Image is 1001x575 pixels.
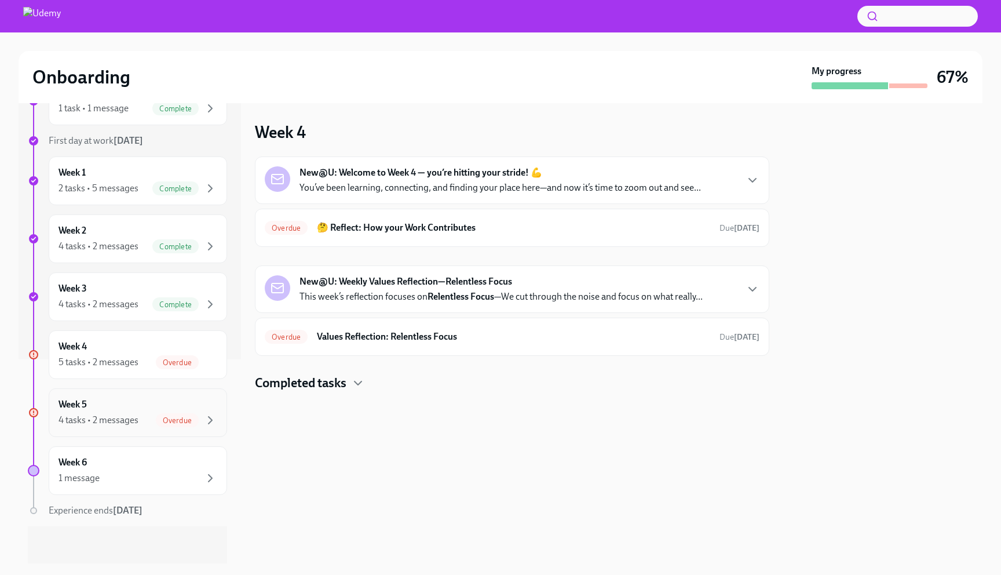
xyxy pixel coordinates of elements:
img: Udemy [23,7,61,26]
span: Overdue [265,333,308,341]
div: 2 tasks • 5 messages [59,182,138,195]
span: Complete [152,300,199,309]
span: Complete [152,104,199,113]
div: 4 tasks • 2 messages [59,414,138,427]
span: Overdue [156,416,199,425]
a: Week 24 tasks • 2 messagesComplete [28,214,227,263]
a: Week 12 tasks • 5 messagesComplete [28,157,227,205]
h6: Week 1 [59,166,86,179]
h6: Week 6 [59,456,87,469]
div: Completed tasks [255,374,769,392]
h3: Week 4 [255,122,306,143]
strong: [DATE] [734,332,759,342]
h4: Completed tasks [255,374,346,392]
h3: 67% [937,67,969,88]
span: Due [719,223,759,233]
h2: Onboarding [32,65,130,89]
a: First day at work[DATE] [28,134,227,147]
span: Complete [152,242,199,251]
span: Experience ends [49,505,143,516]
strong: [DATE] [113,505,143,516]
strong: [DATE] [734,223,759,233]
h6: Week 3 [59,282,87,295]
div: 1 task • 1 message [59,102,129,115]
h6: Week 2 [59,224,86,237]
h6: Values Reflection: Relentless Focus [317,330,710,343]
div: 1 message [59,472,100,485]
a: OverdueValues Reflection: Relentless FocusDue[DATE] [265,327,759,346]
strong: My progress [812,65,861,78]
span: Overdue [156,358,199,367]
span: First day at work [49,135,143,146]
div: 5 tasks • 2 messages [59,356,138,369]
a: Overdue🤔 Reflect: How your Work ContributesDue[DATE] [265,219,759,237]
h6: Week 4 [59,340,87,353]
p: This week’s reflection focuses on —We cut through the noise and focus on what really... [299,290,703,303]
div: 4 tasks • 2 messages [59,240,138,253]
h6: 🤔 Reflect: How your Work Contributes [317,221,710,234]
div: 4 tasks • 2 messages [59,298,138,311]
strong: New@U: Welcome to Week 4 — you’re hitting your stride! 💪 [299,166,542,179]
h6: Week 5 [59,398,87,411]
strong: [DATE] [114,135,143,146]
a: Week 54 tasks • 2 messagesOverdue [28,388,227,437]
span: Due [719,332,759,342]
strong: Relentless Focus [428,291,494,302]
span: October 6th, 2025 10:00 [719,332,759,343]
strong: New@U: Weekly Values Reflection—Relentless Focus [299,275,512,288]
span: Complete [152,184,199,193]
span: October 4th, 2025 10:00 [719,223,759,234]
a: Week 45 tasks • 2 messagesOverdue [28,330,227,379]
p: You’ve been learning, connecting, and finding your place here—and now it’s time to zoom out and s... [299,181,701,194]
a: Week 61 message [28,446,227,495]
span: Overdue [265,224,308,232]
a: Week 34 tasks • 2 messagesComplete [28,272,227,321]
